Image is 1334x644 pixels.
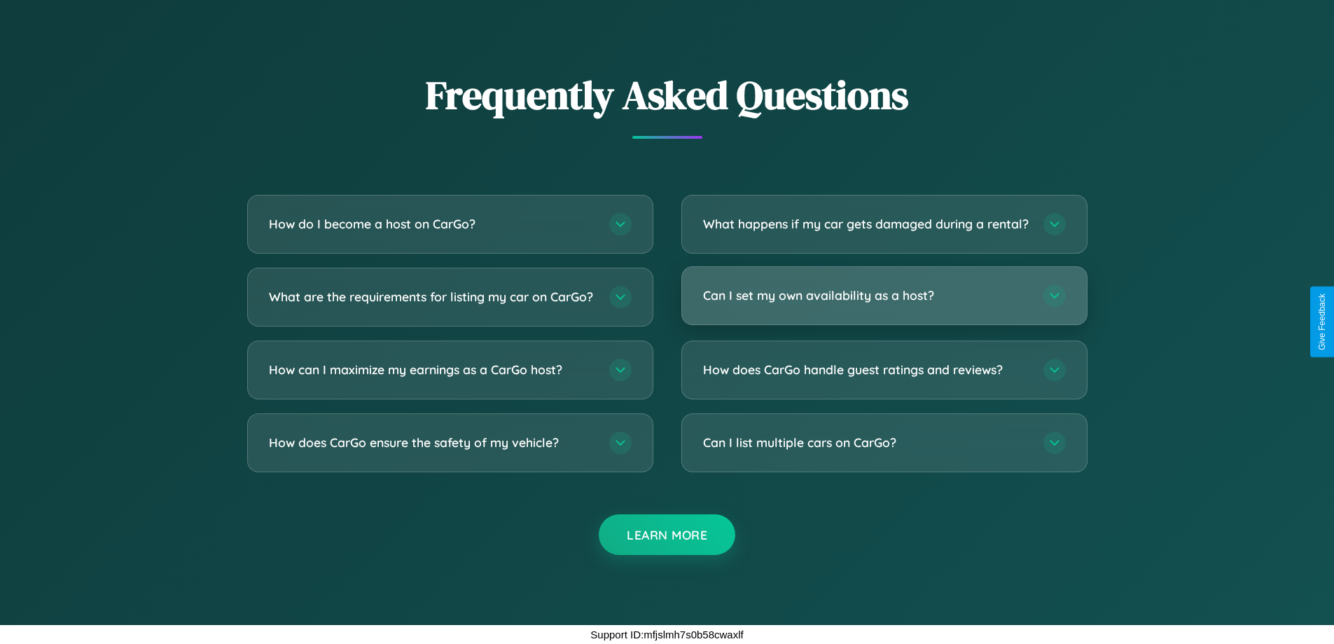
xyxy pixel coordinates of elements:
[269,434,595,451] h3: How does CarGo ensure the safety of my vehicle?
[247,68,1088,122] h2: Frequently Asked Questions
[703,287,1029,304] h3: Can I set my own availability as a host?
[590,625,743,644] p: Support ID: mfjslmh7s0b58cwaxlf
[1317,294,1327,350] div: Give Feedback
[703,215,1029,233] h3: What happens if my car gets damaged during a rental?
[703,434,1029,451] h3: Can I list multiple cars on CarGo?
[269,361,595,378] h3: How can I maximize my earnings as a CarGo host?
[269,288,595,306] h3: What are the requirements for listing my car on CarGo?
[599,514,735,555] button: Learn More
[269,215,595,233] h3: How do I become a host on CarGo?
[703,361,1029,378] h3: How does CarGo handle guest ratings and reviews?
